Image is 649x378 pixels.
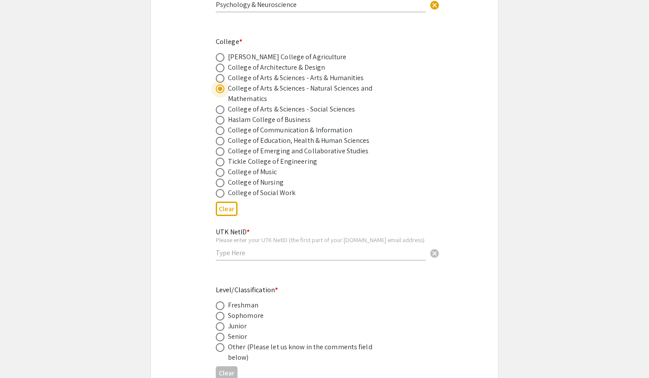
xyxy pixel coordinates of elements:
div: College of Education, Health & Human Sciences [228,135,370,146]
div: Tickle College of Engineering [228,156,317,167]
div: College of Nursing [228,177,284,188]
mat-label: UTK NetID [216,227,250,236]
iframe: Chat [7,339,37,371]
div: College of Arts & Sciences - Natural Sciences and Mathematics [228,83,380,104]
input: Type Here [216,248,426,257]
button: Clear [216,202,238,216]
div: College of Arts & Sciences - Arts & Humanities [228,73,364,83]
div: College of Social Work [228,188,295,198]
div: College of Communication & Information [228,125,352,135]
mat-label: College [216,37,242,46]
div: [PERSON_NAME] College of Agriculture [228,52,347,62]
button: Clear [426,244,443,261]
div: College of Emerging and Collaborative Studies [228,146,369,156]
div: College of Music [228,167,277,177]
div: Please enter your UTK NetID (the first part of your [DOMAIN_NAME] email address) [216,236,426,244]
mat-label: Level/Classification [216,285,278,294]
div: Freshman [228,300,258,310]
span: cancel [429,248,440,259]
div: Sophomore [228,310,264,321]
div: Haslam College of Business [228,115,311,125]
div: College of Architecture & Design [228,62,325,73]
div: Other (Please let us know in the comments field below) [228,342,380,363]
div: College of Arts & Sciences - Social Sciences [228,104,355,115]
div: Senior [228,331,248,342]
div: Junior [228,321,247,331]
